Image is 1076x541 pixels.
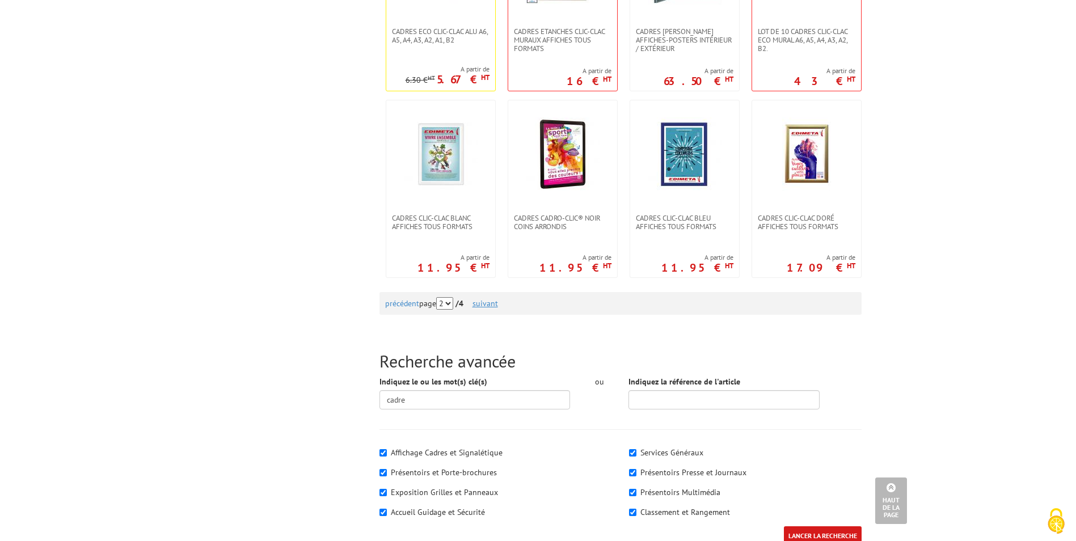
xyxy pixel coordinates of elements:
span: A partir de [567,66,611,75]
sup: HT [847,74,855,84]
span: A partir de [661,253,733,262]
img: Cadres clic-clac doré affiches tous formats [782,117,831,191]
input: Présentoirs Presse et Journaux [629,469,636,476]
input: Affichage Cadres et Signalétique [379,449,387,457]
span: Cadres [PERSON_NAME] affiches-posters intérieur / extérieur [636,27,733,53]
sup: HT [725,261,733,270]
input: Classement et Rangement [629,509,636,516]
a: Haut de la page [875,477,907,524]
span: Cadres clic-clac bleu affiches tous formats [636,214,733,231]
a: Cadres Eco Clic-Clac alu A6, A5, A4, A3, A2, A1, B2 [386,27,495,44]
label: Indiquez le ou les mot(s) clé(s) [379,376,487,387]
p: 11.95 € [661,264,733,271]
span: A partir de [787,253,855,262]
strong: / [455,298,470,308]
label: Présentoirs Presse et Journaux [640,467,746,477]
label: Présentoirs Multimédia [640,487,720,497]
a: Cadres clic-clac blanc affiches tous formats [386,214,495,231]
p: 17.09 € [787,264,855,271]
div: page [385,292,856,315]
span: A partir de [406,65,490,74]
img: Cadres Cadro-Clic® Noir coins arrondis [526,117,600,191]
input: Présentoirs et Porte-brochures [379,469,387,476]
p: 63.50 € [664,78,733,84]
span: Cadres clic-clac doré affiches tous formats [758,214,855,231]
sup: HT [603,74,611,84]
label: Affichage Cadres et Signalétique [391,447,503,458]
a: Cadres clic-clac bleu affiches tous formats [630,214,739,231]
input: Présentoirs Multimédia [629,489,636,496]
a: Cadres Cadro-Clic® Noir coins arrondis [508,214,617,231]
label: Accueil Guidage et Sécurité [391,507,485,517]
label: Classement et Rangement [640,507,730,517]
sup: HT [725,74,733,84]
p: 43 € [794,78,855,84]
p: 5.67 € [437,76,490,83]
span: Cadres Etanches Clic-Clac muraux affiches tous formats [514,27,611,53]
label: Exposition Grilles et Panneaux [391,487,498,497]
a: Cadres [PERSON_NAME] affiches-posters intérieur / extérieur [630,27,739,53]
sup: HT [847,261,855,270]
sup: HT [481,73,490,82]
img: Cadres clic-clac blanc affiches tous formats [404,117,478,191]
p: 11.95 € [539,264,611,271]
sup: HT [481,261,490,270]
img: Cookies (fenêtre modale) [1042,507,1070,535]
span: A partir de [794,66,855,75]
span: Cadres Eco Clic-Clac alu A6, A5, A4, A3, A2, A1, B2 [392,27,490,44]
span: Cadres clic-clac blanc affiches tous formats [392,214,490,231]
a: Lot de 10 cadres Clic-Clac Eco mural A6, A5, A4, A3, A2, B2. [752,27,861,53]
span: Cadres Cadro-Clic® Noir coins arrondis [514,214,611,231]
label: Services Généraux [640,447,703,458]
a: Cadres clic-clac doré affiches tous formats [752,214,861,231]
input: Accueil Guidage et Sécurité [379,509,387,516]
input: Services Généraux [629,449,636,457]
a: Cadres Etanches Clic-Clac muraux affiches tous formats [508,27,617,53]
p: 6.30 € [406,76,435,84]
img: Cadres clic-clac bleu affiches tous formats [648,117,721,191]
p: 11.95 € [417,264,490,271]
sup: HT [428,74,435,82]
p: 16 € [567,78,611,84]
div: ou [587,376,611,387]
button: Cookies (fenêtre modale) [1036,502,1076,541]
label: Présentoirs et Porte-brochures [391,467,497,477]
a: précédent [385,298,419,308]
span: 4 [459,298,463,308]
span: A partir de [539,253,611,262]
label: Indiquez la référence de l'article [628,376,740,387]
a: suivant [472,298,498,308]
h2: Recherche avancée [379,352,862,370]
sup: HT [603,261,611,270]
input: Exposition Grilles et Panneaux [379,489,387,496]
span: A partir de [417,253,490,262]
span: A partir de [664,66,733,75]
span: Lot de 10 cadres Clic-Clac Eco mural A6, A5, A4, A3, A2, B2. [758,27,855,53]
